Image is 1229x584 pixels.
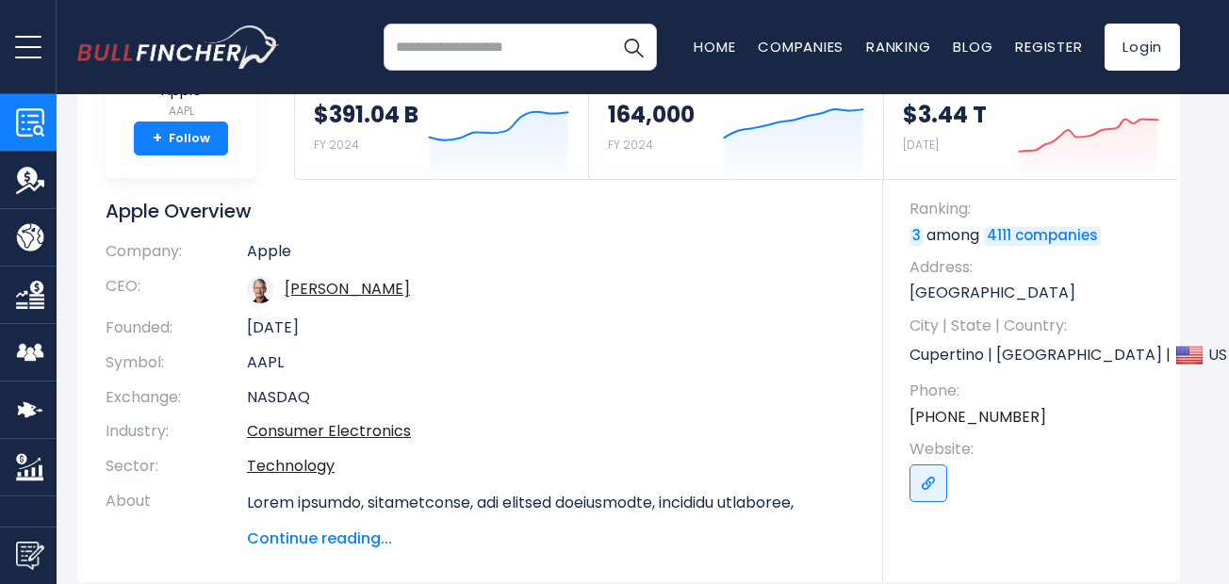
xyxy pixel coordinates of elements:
[247,381,855,415] td: NASDAQ
[758,37,844,57] a: Companies
[134,122,228,155] a: +Follow
[106,199,855,223] h1: Apple Overview
[884,57,1178,179] a: Market Capitalization $3.44 T [DATE]
[148,103,214,120] small: AAPL
[106,269,247,311] th: CEO:
[314,100,418,129] strong: $391.04 B
[1015,37,1082,57] a: Register
[984,227,1101,246] a: 4111 companies
[247,455,335,477] a: Technology
[608,100,695,129] strong: 164,000
[106,346,247,381] th: Symbol:
[247,527,855,550] span: Continue reading...
[909,257,1161,278] span: Address:
[866,37,930,57] a: Ranking
[909,464,947,502] a: Go to link
[247,277,273,303] img: tim-cook.jpg
[608,137,653,153] small: FY 2024
[77,25,280,69] a: Go to homepage
[903,137,939,153] small: [DATE]
[106,414,247,449] th: Industry:
[909,341,1161,369] p: Cupertino | [GEOGRAPHIC_DATA] | US
[77,25,280,69] img: bullfincher logo
[909,381,1161,401] span: Phone:
[247,311,855,346] td: [DATE]
[106,311,247,346] th: Founded:
[314,137,359,153] small: FY 2024
[247,242,855,269] td: Apple
[285,278,410,300] a: ceo
[610,24,657,71] button: Search
[903,100,987,129] strong: $3.44 T
[909,199,1161,219] span: Ranking:
[953,37,992,57] a: Blog
[909,316,1161,336] span: City | State | Country:
[247,420,411,442] a: Consumer Electronics
[1105,24,1180,71] a: Login
[106,242,247,269] th: Company:
[106,449,247,484] th: Sector:
[909,283,1161,303] p: [GEOGRAPHIC_DATA]
[153,130,162,147] strong: +
[694,37,735,57] a: Home
[106,484,247,550] th: About
[909,225,1161,246] p: among
[148,83,214,99] span: Apple
[909,407,1046,428] a: [PHONE_NUMBER]
[909,227,924,246] a: 3
[295,57,588,179] a: Revenue $391.04 B FY 2024
[106,381,247,415] th: Exchange:
[909,439,1161,460] span: Website:
[247,346,855,381] td: AAPL
[589,57,882,179] a: Employees 164,000 FY 2024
